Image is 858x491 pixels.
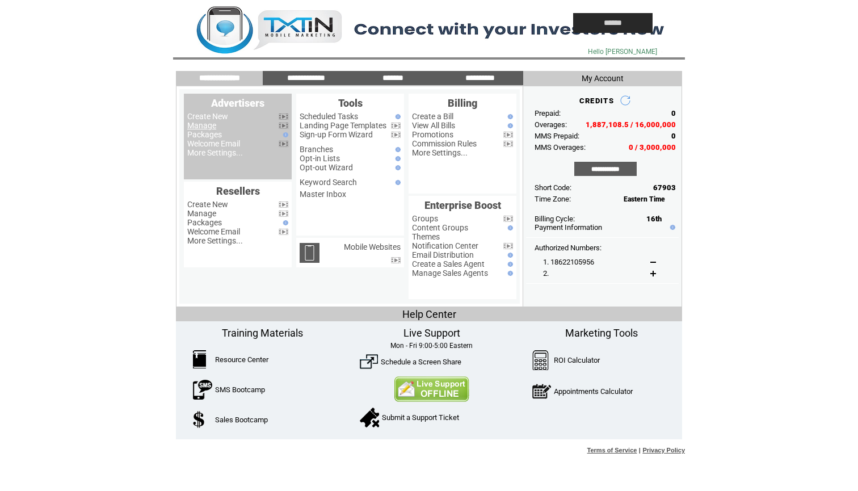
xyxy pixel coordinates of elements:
[279,123,288,129] img: video.png
[279,202,288,208] img: video.png
[505,271,513,276] img: help.gif
[535,223,602,232] a: Payment Information
[503,243,513,249] img: video.png
[543,269,549,278] span: 2.
[554,356,600,364] a: ROI Calculator
[215,416,268,424] a: Sales Bootcamp
[279,211,288,217] img: video.png
[187,227,240,236] a: Welcome Email
[344,242,401,251] a: Mobile Websites
[216,185,260,197] span: Resellers
[535,132,579,140] span: MMS Prepaid:
[300,178,357,187] a: Keyword Search
[588,48,657,56] span: Hello [PERSON_NAME]
[642,447,685,454] a: Privacy Policy
[300,190,346,199] a: Master Inbox
[211,97,264,109] span: Advertisers
[565,327,638,339] span: Marketing Tools
[412,241,478,250] a: Notification Center
[412,268,488,278] a: Manage Sales Agents
[653,183,676,192] span: 67903
[532,350,549,370] img: Calculator.png
[391,257,401,263] img: video.png
[412,130,453,139] a: Promotions
[412,232,440,241] a: Themes
[187,112,228,121] a: Create New
[412,112,453,121] a: Create a Bill
[403,327,460,339] span: Live Support
[280,220,288,225] img: help.gif
[300,145,333,154] a: Branches
[279,141,288,147] img: video.png
[381,358,461,366] a: Schedule a Screen Share
[393,114,401,119] img: help.gif
[402,308,456,320] span: Help Center
[424,199,501,211] span: Enterprise Boost
[300,121,386,130] a: Landing Page Templates
[360,352,378,371] img: ScreenShare.png
[667,225,675,230] img: help.gif
[300,154,340,163] a: Opt-in Lists
[532,381,551,401] img: AppointmentCalc.png
[412,148,468,157] a: More Settings...
[624,195,665,203] span: Eastern Time
[187,236,243,245] a: More Settings...
[391,123,401,129] img: video.png
[535,215,575,223] span: Billing Cycle:
[412,139,477,148] a: Commission Rules
[382,413,459,422] a: Submit a Support Ticket
[582,74,624,83] span: My Account
[586,120,676,129] span: 1,887,108.5 / 16,000,000
[187,218,222,227] a: Packages
[394,376,469,402] img: Contact Us
[639,447,641,454] span: |
[215,385,265,394] a: SMS Bootcamp
[187,130,222,139] a: Packages
[629,143,676,152] span: 0 / 3,000,000
[503,216,513,222] img: video.png
[193,350,206,368] img: ResourceCenter.png
[187,139,240,148] a: Welcome Email
[280,132,288,137] img: help.gif
[505,114,513,119] img: help.gif
[412,223,468,232] a: Content Groups
[193,380,212,400] img: SMSBootcamp.png
[300,130,373,139] a: Sign-up Form Wizard
[579,96,614,105] span: CREDITS
[535,143,586,152] span: MMS Overages:
[646,215,662,223] span: 16th
[338,97,363,109] span: Tools
[503,132,513,138] img: video.png
[279,114,288,120] img: video.png
[543,258,594,266] span: 1. 18622105956
[215,355,268,364] a: Resource Center
[360,408,379,427] img: SupportTicket.png
[505,253,513,258] img: help.gif
[671,109,676,117] span: 0
[535,120,567,129] span: Overages:
[300,243,319,263] img: mobile-websites.png
[187,121,216,130] a: Manage
[393,156,401,161] img: help.gif
[187,209,216,218] a: Manage
[503,141,513,147] img: video.png
[505,123,513,128] img: help.gif
[393,165,401,170] img: help.gif
[505,225,513,230] img: help.gif
[187,200,228,209] a: Create New
[671,132,676,140] span: 0
[300,112,358,121] a: Scheduled Tasks
[187,148,243,157] a: More Settings...
[535,109,561,117] span: Prepaid:
[412,121,455,130] a: View All Bills
[448,97,477,109] span: Billing
[535,244,602,252] span: Authorized Numbers:
[279,229,288,235] img: video.png
[587,447,637,454] a: Terms of Service
[393,147,401,152] img: help.gif
[300,163,353,172] a: Opt-out Wizard
[535,195,571,203] span: Time Zone:
[193,411,206,428] img: SalesBootcamp.png
[554,387,633,396] a: Appointments Calculator
[412,250,474,259] a: Email Distribution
